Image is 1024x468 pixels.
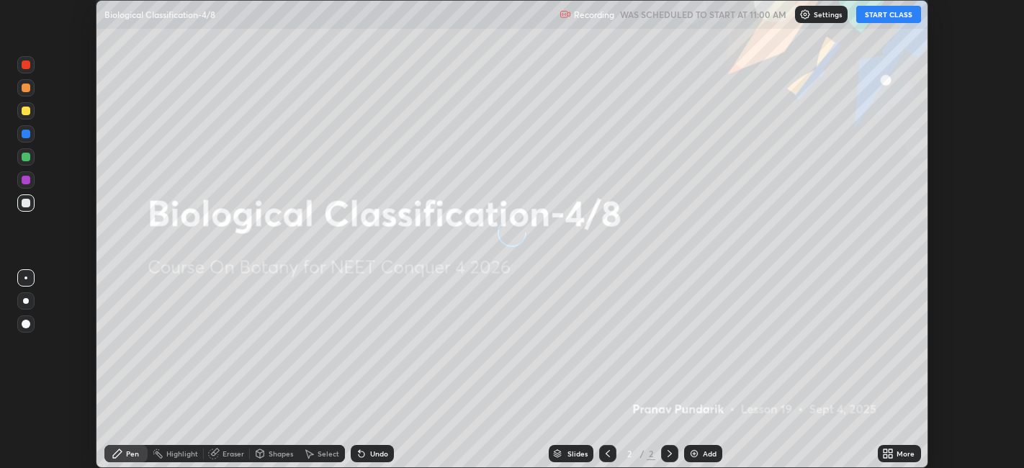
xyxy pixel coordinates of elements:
div: / [639,449,644,458]
div: Shapes [269,450,293,457]
div: Eraser [223,450,244,457]
img: recording.375f2c34.svg [560,9,571,20]
div: Pen [126,450,139,457]
img: class-settings-icons [799,9,811,20]
img: add-slide-button [688,448,700,459]
p: Biological Classification-4/8 [104,9,215,20]
div: Select [318,450,339,457]
div: 2 [622,449,637,458]
button: START CLASS [856,6,921,23]
div: Highlight [166,450,198,457]
p: Settings [814,11,842,18]
div: Undo [370,450,388,457]
p: Recording [574,9,614,20]
div: 2 [647,447,655,460]
div: Slides [567,450,588,457]
div: Add [703,450,717,457]
div: More [897,450,915,457]
h5: WAS SCHEDULED TO START AT 11:00 AM [620,8,786,21]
